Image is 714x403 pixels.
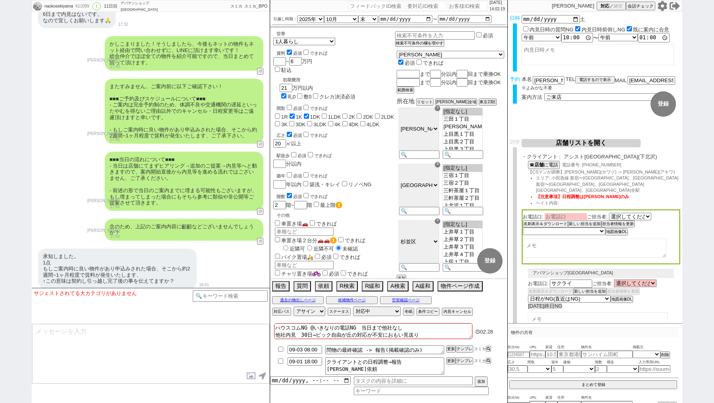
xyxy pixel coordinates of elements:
label: 4DK [349,121,359,127]
input: 車種など [275,228,334,236]
button: 新しい担当を追加 [573,288,607,295]
button: R緩和 [362,281,383,291]
p: 17:42 [87,137,120,143]
button: 質問 [294,281,311,291]
label: 1DK [310,114,320,120]
button: A緩和 [413,281,434,291]
input: チャリ置き場 [275,270,280,276]
div: 承知しました。 1点 もしご案内時に良い物件があり申込みされた場合、そこから約2週間~1ヶ月程度で賃料が発生いたします、 ↑この意味は契約し引っ越し完了後の事を伝えてますか？ [38,249,197,289]
span: 終日NG [544,303,562,309]
input: 🔍キーワード検索 [193,290,268,302]
option: 三軒茶屋１丁目 [443,187,482,195]
label: 既に案内に合意 [633,27,669,33]
button: 地図画像DL [610,296,633,303]
button: 電話するので表示 [575,76,615,83]
p: [PERSON_NAME] [87,228,120,234]
span: 日時 [510,15,520,21]
input: 30.5 [508,365,528,373]
span: ※よみがな不要 [522,85,552,90]
span: 広さ [508,359,528,366]
span: 住所 [557,395,581,401]
option: 上目黒２丁目 [443,138,482,146]
span: 吹出No [508,395,530,401]
span: 階数 [595,359,607,366]
div: ☓ [435,162,440,168]
div: またすみません、ご案内前に以下ご確認下さい！ ■■■ご予約及びスケジュールについて■■■ - ご案内は完全予約制のため、体調不良や交通機関の遅延といったやむを得ないご理由以外でのキャンセル・日程... [105,79,263,144]
span: 必須 [293,194,302,199]
button: [PERSON_NAME]全域 [435,98,477,106]
div: 世帯 [276,31,395,37]
div: ☓ [435,218,440,224]
p: [PERSON_NAME] [87,131,120,137]
option: 三田１丁目 [443,116,482,123]
div: 611099 [73,3,91,10]
label: 敷0 [303,94,311,100]
span: 予約 [510,76,520,82]
button: 内見キャンセル [442,308,473,316]
button: 物件ページ作成 [438,281,483,291]
p: [PERSON_NAME] [87,198,120,204]
div: ☓ [435,106,440,111]
label: 2K [349,114,355,120]
button: 追加 [397,275,406,282]
input: キーワード [354,387,489,395]
input: 🔍 [399,150,440,159]
span: エリア: 小田急線 新宿〜[GEOGRAPHIC_DATA]、[GEOGRAPHIC_DATA] 新宿〜[GEOGRAPHIC_DATA]、[GEOGRAPHIC_DATA][GEOGRAPHI... [536,175,683,193]
button: 担当者情報を更新 [607,288,640,295]
span: 土 [580,16,585,22]
input: できれば [416,60,422,65]
option: [PERSON_NAME]２丁目 [443,123,482,131]
button: 名刺表示＆ダウンロード [523,220,568,228]
option: 三宿１丁目 [443,172,482,179]
button: 東京23区 [479,98,497,106]
input: サンハイム田町 [581,351,633,358]
input: バイク置場🛵 [275,254,280,259]
input: 🔍 [399,263,440,272]
label: 引越し時期： [273,16,297,22]
input: できれば [333,254,338,259]
option: 上井草４丁目 [443,251,482,258]
label: 3DK [296,121,305,127]
button: リセット [416,98,434,106]
p: 18:01 [199,282,209,288]
option: 上目黒１丁目 [443,131,482,138]
div: 分以内 [273,151,395,168]
p: 17:42 [87,233,120,240]
input: 検索不可条件を入力 [395,31,475,40]
button: 候補物件ページ [326,296,378,304]
span: URL [530,344,545,351]
button: 新しい担当を追加 [568,220,601,228]
input: 5 [551,365,563,373]
label: 内見日時の質問NG [530,27,574,33]
input: 🔍 [443,207,483,215]
label: できれば [302,174,327,178]
div: 年以内 [273,171,395,189]
span: 必須 [293,51,302,56]
span: 対応 [601,3,609,9]
span: 構造 [607,359,639,366]
span: スミカ_BPO [244,4,267,8]
input: 車置き場🚗 [275,220,280,226]
label: できれば [332,254,360,260]
option: 三軒茶屋２丁目 [443,195,482,202]
button: 条件コピー [416,308,440,316]
label: できれば [302,194,327,199]
button: 削除 [660,351,670,359]
button: 依頼 [315,281,332,291]
label: 2DK [363,114,373,120]
span: 築年 [551,359,563,366]
div: 広さ [276,131,395,139]
button: 範囲検索 [397,87,414,94]
label: バイク置場🛵 [273,254,313,260]
div: アパマンショップ [GEOGRAPHIC_DATA]店 [121,0,160,12]
label: チャリ置き場 [273,271,321,277]
button: ↺ [257,68,263,75]
input: 2 [595,365,607,373]
button: 対応／練習 [597,2,626,10]
label: 築浅・キレイ [309,181,340,187]
label: できれば [302,106,327,111]
div: まで 分以内 [397,78,504,87]
span: 住所 [557,344,581,351]
button: ステータス [328,308,351,316]
input: できれば [308,152,313,157]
